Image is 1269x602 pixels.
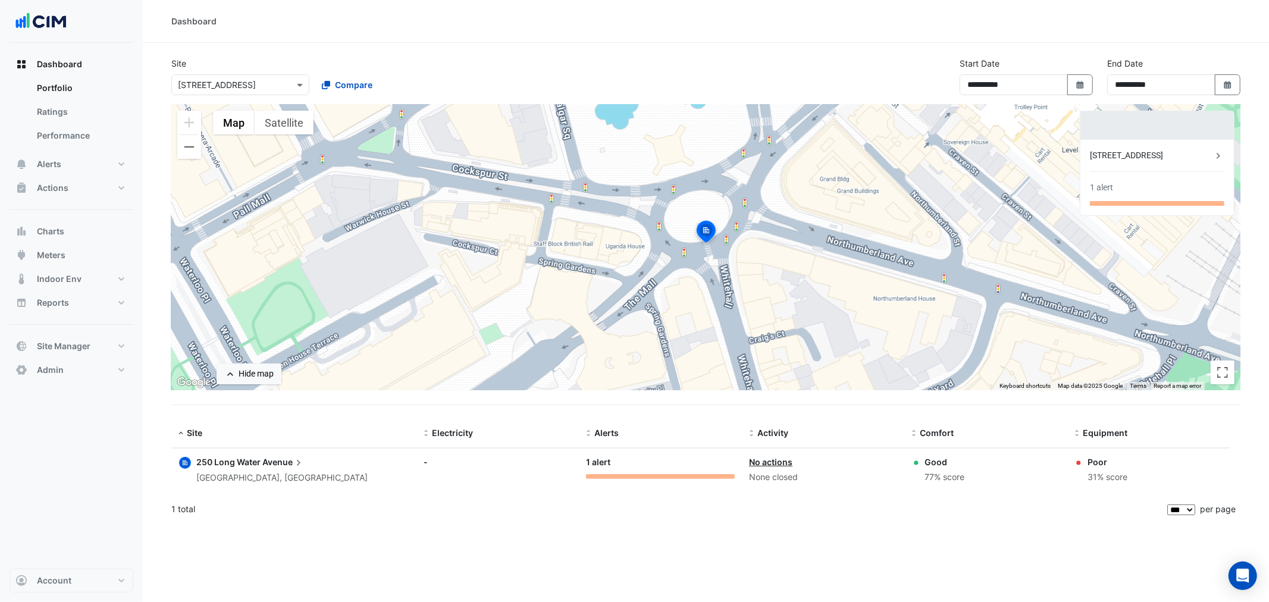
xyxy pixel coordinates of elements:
[239,368,274,380] div: Hide map
[196,471,368,485] div: [GEOGRAPHIC_DATA], [GEOGRAPHIC_DATA]
[10,569,133,592] button: Account
[37,340,90,352] span: Site Manager
[27,100,133,124] a: Ratings
[15,297,27,309] app-icon: Reports
[432,428,473,438] span: Electricity
[14,10,68,33] img: Company Logo
[15,182,27,194] app-icon: Actions
[262,456,305,469] span: Avenue
[171,15,217,27] div: Dashboard
[1083,428,1127,438] span: Equipment
[171,57,186,70] label: Site
[1200,504,1236,514] span: per page
[594,428,619,438] span: Alerts
[15,225,27,237] app-icon: Charts
[15,340,27,352] app-icon: Site Manager
[27,124,133,148] a: Performance
[10,76,133,152] div: Dashboard
[10,243,133,267] button: Meters
[15,249,27,261] app-icon: Meters
[37,575,71,587] span: Account
[174,375,214,390] img: Google
[1229,562,1257,590] div: Open Intercom Messenger
[920,428,954,438] span: Comfort
[37,225,64,237] span: Charts
[10,291,133,315] button: Reports
[37,364,64,376] span: Admin
[37,297,69,309] span: Reports
[37,273,82,285] span: Indoor Env
[999,382,1051,390] button: Keyboard shortcuts
[960,57,999,70] label: Start Date
[1211,360,1234,384] button: Toggle fullscreen view
[1223,80,1233,90] fa-icon: Select Date
[693,219,719,247] img: site-pin-selected.svg
[15,273,27,285] app-icon: Indoor Env
[217,363,281,384] button: Hide map
[171,494,1165,524] div: 1 total
[424,456,572,468] div: -
[757,428,788,438] span: Activity
[10,220,133,243] button: Charts
[187,428,202,438] span: Site
[15,158,27,170] app-icon: Alerts
[255,111,314,134] button: Show satellite imagery
[10,152,133,176] button: Alerts
[37,182,68,194] span: Actions
[1088,471,1127,484] div: 31% score
[10,52,133,76] button: Dashboard
[15,364,27,376] app-icon: Admin
[1107,57,1143,70] label: End Date
[15,58,27,70] app-icon: Dashboard
[37,158,61,170] span: Alerts
[1154,382,1201,389] a: Report a map error
[335,79,372,91] span: Compare
[10,176,133,200] button: Actions
[177,111,201,134] button: Zoom in
[10,267,133,291] button: Indoor Env
[1090,181,1113,194] div: 1 alert
[749,471,898,484] div: None closed
[1090,149,1212,162] div: [STREET_ADDRESS]
[27,76,133,100] a: Portfolio
[749,457,792,467] a: No actions
[10,334,133,358] button: Site Manager
[1075,80,1086,90] fa-icon: Select Date
[925,456,965,468] div: Good
[213,111,255,134] button: Show street map
[177,135,201,159] button: Zoom out
[196,457,261,467] span: 250 Long Water
[314,74,380,95] button: Compare
[10,358,133,382] button: Admin
[37,58,82,70] span: Dashboard
[174,375,214,390] a: Open this area in Google Maps (opens a new window)
[1088,456,1127,468] div: Poor
[1130,382,1146,389] a: Terms (opens in new tab)
[1058,382,1123,389] span: Map data ©2025 Google
[586,456,735,469] div: 1 alert
[925,471,965,484] div: 77% score
[37,249,65,261] span: Meters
